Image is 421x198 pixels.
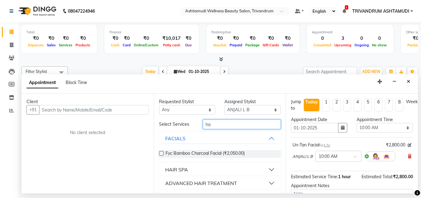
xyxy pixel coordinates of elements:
[211,35,228,42] div: ₹0
[161,164,279,175] button: HAIR SPA
[303,67,357,76] input: Search Appointment
[383,153,390,160] img: Interior.png
[292,142,330,148] div: Un-Tan Facial
[27,77,58,88] span: Appointment
[74,43,92,47] span: Products
[352,8,409,15] span: TRIVANDRUM ASHTAMUDI
[184,43,193,47] span: Due
[393,174,413,179] span: ₹2,800.00
[408,143,411,147] i: Edit price
[109,30,194,35] div: Finance
[57,35,74,42] div: ₹0
[109,43,121,47] span: Cash
[353,43,370,47] span: Ongoing
[261,35,281,42] div: ₹0
[165,179,237,187] div: ADVANCED HAIR TREATMENT
[395,99,403,112] li: 8
[27,99,149,105] div: Client
[121,35,132,42] div: ₹0
[132,35,160,42] div: ₹0
[154,121,198,128] div: Select Services
[166,150,245,158] span: Fyc Bamboo Charcoal Facial (₹2,050.00)
[361,67,382,76] button: ADD NEW
[27,43,45,47] span: Expenses
[370,35,388,42] div: 0
[26,69,47,74] span: Filter Stylist
[211,43,228,47] span: Voucher
[244,35,261,42] div: ₹0
[324,143,330,147] span: 1 hr
[183,35,194,42] div: ₹0
[291,99,301,112] div: Jump to
[354,99,362,112] li: 4
[333,35,353,42] div: 3
[39,105,149,115] input: Search by Name/Mobile/Email/Code
[385,99,393,112] li: 7
[244,43,261,47] span: Package
[161,43,182,47] span: Petty cash
[362,69,380,74] span: ADD NEW
[161,178,279,189] button: ADVANCED HAIR TREATMENT
[16,2,58,20] img: logo
[281,35,294,42] div: ₹0
[165,135,186,142] div: FACIALS
[57,43,74,47] span: Services
[353,35,370,42] div: 0
[172,69,187,74] span: Wed
[370,43,388,47] span: No show
[386,142,405,148] span: ₹2,800.00
[312,43,333,47] span: Completed
[338,174,351,179] span: 1 hour
[374,99,382,112] li: 6
[228,35,244,42] div: ₹0
[291,183,413,189] div: Appointment Notes
[291,116,347,123] div: Appointment Date
[121,43,132,47] span: Card
[132,43,160,47] span: Online/Custom
[364,99,372,112] li: 5
[203,120,281,129] input: Search by service name
[404,77,413,86] button: Close
[41,129,134,136] div: No client selected
[322,99,330,112] li: 1
[159,99,215,105] div: Requested Stylist
[291,123,338,133] input: yyyy-mm-dd
[160,35,183,42] div: ₹10,017
[312,35,333,42] div: 0
[362,174,393,179] span: Estimated Total:
[342,8,346,14] a: 1
[45,35,57,42] div: ₹0
[312,30,388,35] div: Appointment
[333,43,353,47] span: Upcoming
[224,99,281,105] div: Assigned Stylist
[74,35,92,42] div: ₹0
[305,99,318,105] div: Today
[291,174,338,179] span: Estimated Service Time:
[333,99,341,112] li: 2
[165,166,188,173] div: HAIR SPA
[211,30,294,35] div: Redemption
[109,35,121,42] div: ₹0
[406,99,420,105] div: Weeks
[187,67,218,76] input: 2025-10-01
[292,154,313,160] span: ANJALI L B
[161,133,279,144] button: FACIALS
[27,105,39,115] button: +91
[228,43,244,47] span: Prepaid
[143,67,158,76] span: Today
[319,143,330,147] small: for
[45,43,57,47] span: Sales
[68,2,95,20] b: 08047224946
[281,43,294,47] span: Wallet
[345,5,348,10] span: 1
[343,99,351,112] li: 3
[261,43,281,47] span: Gift Cards
[27,35,45,42] div: ₹0
[372,153,379,160] img: Hairdresser.png
[27,30,92,35] div: Total
[66,80,87,85] span: Block Time
[357,116,413,123] div: Appointment Time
